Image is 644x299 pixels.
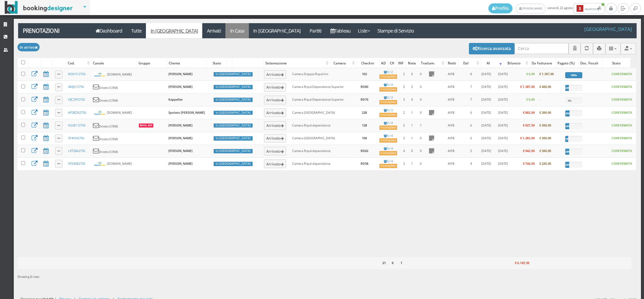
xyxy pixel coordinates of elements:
[362,72,367,76] b: 102
[388,58,396,68] div: CH
[361,149,368,153] b: RD62
[379,164,397,168] div: Incompleto
[305,23,326,38] a: Partiti
[565,136,568,142] div: 18%
[207,58,227,68] div: Stato
[379,58,387,68] div: AD
[355,23,373,38] a: Liste
[539,136,551,140] b: € 300,00
[146,23,202,38] a: In [GEOGRAPHIC_DATA]
[523,110,535,115] b: € 862,00
[516,4,546,13] a: [PERSON_NAME]
[396,58,406,68] div: INF
[565,72,582,78] div: 100%
[408,94,416,106] td: 0
[138,123,154,127] a: Royal Dep
[214,136,252,141] div: In [GEOGRAPHIC_DATA]
[611,72,632,76] b: CONFERMATA
[611,149,632,153] b: CONFERMATA
[362,123,367,128] b: 128
[400,261,402,265] b: 1
[416,145,425,157] td: 0
[379,70,397,79] a: 0 / 2Incompleto
[495,94,511,106] td: [DATE]
[91,94,136,106] td: Diretto (CRM)
[68,161,85,166] a: 5P24XB2756
[565,123,569,129] div: 24%
[264,134,286,143] button: Arrivato
[438,157,465,170] td: AIFB
[379,126,397,130] div: Incompleto
[68,123,86,128] a: KGIB112756
[264,96,286,104] button: Arrivato
[523,123,535,128] b: € 927,50
[290,81,352,94] td: Camera Royal Dependance Superior
[520,136,535,140] b: € 1.283,00
[579,58,602,68] div: Doc. Fiscali
[168,72,193,76] b: [PERSON_NAME]
[477,157,495,170] td: [DATE]
[556,58,579,68] div: Pagato (%)
[438,106,465,119] td: AIFB
[477,94,495,106] td: [DATE]
[290,132,352,145] td: Camera [GEOGRAPHIC_DATA]
[465,81,477,94] td: 7
[379,159,397,168] a: 0 / 4Incompleto
[539,123,551,128] b: € 300,00
[539,110,551,115] b: € 300,00
[581,43,593,54] button: Aggiorna
[399,132,408,145] td: 3
[438,81,465,94] td: AIFB
[515,43,569,54] input: Cerca
[465,94,477,106] td: 7
[539,161,551,166] b: € 245,00
[214,162,252,166] div: In [GEOGRAPHIC_DATA]
[225,23,249,38] a: In Casa
[465,157,477,170] td: 4
[399,106,408,119] td: 2
[91,145,136,157] td: Diretto (CRM)
[168,97,183,102] b: Kappeller
[168,136,193,140] b: [PERSON_NAME]
[565,149,569,155] div: 24%
[465,145,477,157] td: 5
[408,68,416,81] td: 0
[290,145,352,157] td: Camera Royal dependance
[416,119,425,132] td: 1
[264,58,330,68] div: Sistemazione
[214,111,252,115] div: In [GEOGRAPHIC_DATA]
[399,145,408,157] td: 4
[379,121,397,130] a: 0 / 4Incompleto
[137,58,167,68] div: Gruppo
[465,119,477,132] td: 6
[495,68,511,81] td: [DATE]
[520,85,535,89] b: € 1.387,00
[214,98,252,102] div: In [GEOGRAPHIC_DATA]
[495,81,511,94] td: [DATE]
[379,138,397,143] div: Incompleto
[249,23,305,38] a: In [GEOGRAPHIC_DATA]
[68,97,85,102] a: HJC29Y2756
[488,3,605,14] span: venerdì, 22 agosto
[93,72,107,77] img: bianchihotels.svg
[488,3,513,13] a: Profilo
[465,106,477,119] td: 6
[574,3,605,14] button: 3Notifiche
[168,110,205,115] b: Spoleto [PERSON_NAME]
[127,23,146,38] a: Tutte
[523,161,535,166] b: € 744,00
[379,134,397,143] a: 0 / 4Incompleto
[290,68,352,81] td: Camera Doppia Royal Inn
[465,68,477,81] td: 8
[379,87,397,92] div: Incompleto
[416,132,425,145] td: 0
[17,43,40,51] button: In arrivo
[167,58,207,68] div: Cliente
[416,106,425,119] td: 0
[168,85,193,89] b: [PERSON_NAME]
[477,119,495,132] td: [DATE]
[539,85,551,89] b: € 400,00
[214,149,252,153] div: In [GEOGRAPHIC_DATA]
[621,43,636,54] button: Export
[399,119,408,132] td: 2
